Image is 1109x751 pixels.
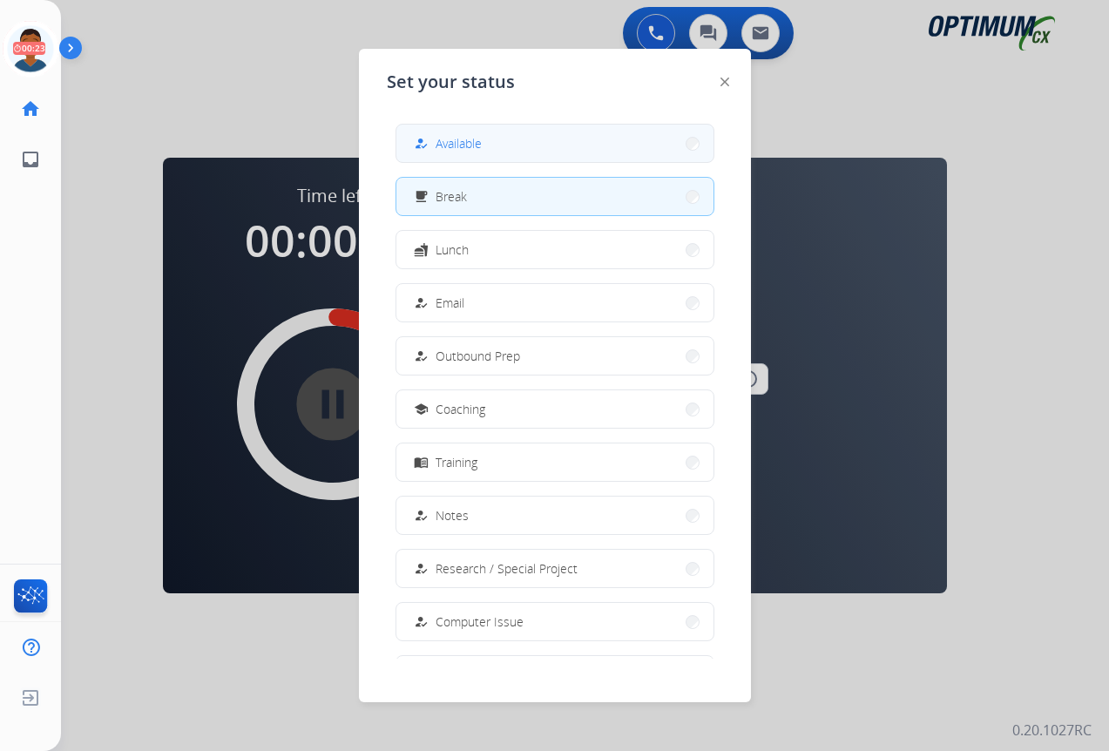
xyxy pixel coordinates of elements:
[20,98,41,119] mat-icon: home
[1012,720,1092,741] p: 0.20.1027RC
[396,284,713,321] button: Email
[413,402,428,416] mat-icon: school
[396,497,713,534] button: Notes
[396,390,713,428] button: Coaching
[396,337,713,375] button: Outbound Prep
[396,231,713,268] button: Lunch
[396,178,713,215] button: Break
[436,187,467,206] span: Break
[396,603,713,640] button: Computer Issue
[413,295,428,310] mat-icon: how_to_reg
[436,559,578,578] span: Research / Special Project
[720,78,729,86] img: close-button
[436,347,520,365] span: Outbound Prep
[413,561,428,576] mat-icon: how_to_reg
[413,508,428,523] mat-icon: how_to_reg
[20,149,41,170] mat-icon: inbox
[413,242,428,257] mat-icon: fastfood
[413,189,428,204] mat-icon: free_breakfast
[413,136,428,151] mat-icon: how_to_reg
[436,134,482,152] span: Available
[436,240,469,259] span: Lunch
[396,550,713,587] button: Research / Special Project
[436,612,524,631] span: Computer Issue
[413,614,428,629] mat-icon: how_to_reg
[413,455,428,470] mat-icon: menu_book
[436,400,485,418] span: Coaching
[436,506,469,524] span: Notes
[387,70,515,94] span: Set your status
[396,656,713,693] button: Internet Issue
[413,348,428,363] mat-icon: how_to_reg
[396,443,713,481] button: Training
[436,294,464,312] span: Email
[396,125,713,162] button: Available
[436,453,477,471] span: Training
